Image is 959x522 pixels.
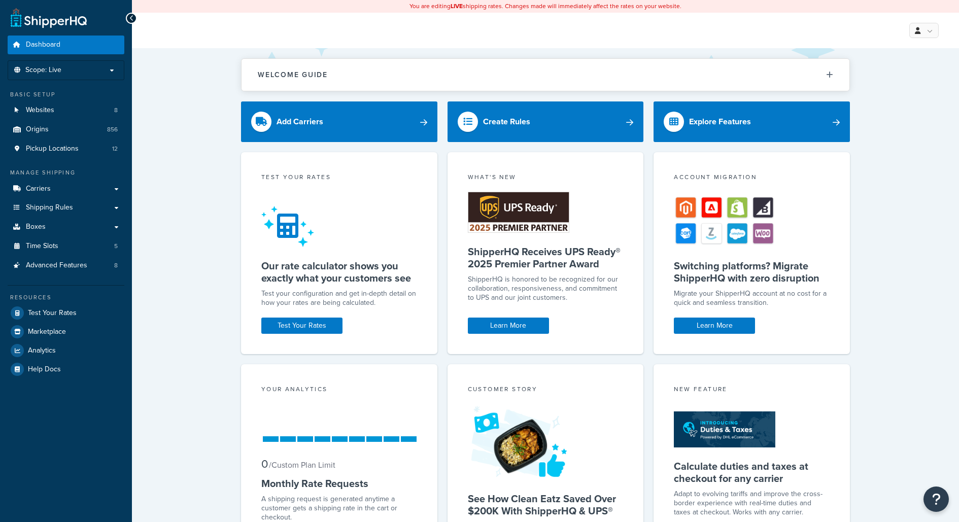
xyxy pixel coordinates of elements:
span: Carriers [26,185,51,193]
div: Customer Story [468,385,624,396]
h5: See How Clean Eatz Saved Over $200K With ShipperHQ & UPS® [468,493,624,517]
b: LIVE [451,2,463,11]
a: Help Docs [8,360,124,378]
button: Welcome Guide [242,59,849,91]
span: Shipping Rules [26,203,73,212]
li: Pickup Locations [8,140,124,158]
a: Learn More [674,318,755,334]
span: Advanced Features [26,261,87,270]
div: Test your rates [261,172,417,184]
a: Time Slots5 [8,237,124,256]
div: Account Migration [674,172,830,184]
li: Origins [8,120,124,139]
a: Learn More [468,318,549,334]
span: Pickup Locations [26,145,79,153]
div: Test your configuration and get in-depth detail on how your rates are being calculated. [261,289,417,307]
li: Websites [8,101,124,120]
li: Time Slots [8,237,124,256]
div: Create Rules [483,115,530,129]
span: Boxes [26,223,46,231]
span: Analytics [28,346,56,355]
span: Test Your Rates [28,309,77,318]
a: Analytics [8,341,124,360]
a: Shipping Rules [8,198,124,217]
h5: Monthly Rate Requests [261,477,417,490]
div: Resources [8,293,124,302]
div: New Feature [674,385,830,396]
a: Test Your Rates [8,304,124,322]
a: Marketplace [8,323,124,341]
span: 856 [107,125,118,134]
div: Your Analytics [261,385,417,396]
span: 0 [261,456,268,472]
span: Dashboard [26,41,60,49]
div: What's New [468,172,624,184]
div: A shipping request is generated anytime a customer gets a shipping rate in the cart or checkout. [261,495,417,522]
p: Adapt to evolving tariffs and improve the cross-border experience with real-time duties and taxes... [674,490,830,517]
small: / Custom Plan Limit [269,459,335,471]
h5: Switching platforms? Migrate ShipperHQ with zero disruption [674,260,830,284]
span: Marketplace [28,328,66,336]
span: Scope: Live [25,66,61,75]
h2: Welcome Guide [258,71,328,79]
div: Migrate your ShipperHQ account at no cost for a quick and seamless transition. [674,289,830,307]
a: Add Carriers [241,101,437,142]
span: Help Docs [28,365,61,374]
li: Advanced Features [8,256,124,275]
span: 8 [114,106,118,115]
a: Pickup Locations12 [8,140,124,158]
button: Open Resource Center [923,486,949,512]
span: Origins [26,125,49,134]
div: Add Carriers [277,115,323,129]
a: Carriers [8,180,124,198]
h5: Calculate duties and taxes at checkout for any carrier [674,460,830,484]
div: Manage Shipping [8,168,124,177]
a: Explore Features [654,101,850,142]
p: ShipperHQ is honored to be recognized for our collaboration, responsiveness, and commitment to UP... [468,275,624,302]
a: Origins856 [8,120,124,139]
h5: ShipperHQ Receives UPS Ready® 2025 Premier Partner Award [468,246,624,270]
a: Create Rules [448,101,644,142]
a: Advanced Features8 [8,256,124,275]
span: 12 [112,145,118,153]
div: Basic Setup [8,90,124,99]
span: Websites [26,106,54,115]
a: Dashboard [8,36,124,54]
div: Explore Features [689,115,751,129]
span: 8 [114,261,118,270]
a: Test Your Rates [261,318,342,334]
span: 5 [114,242,118,251]
span: Time Slots [26,242,58,251]
a: Websites8 [8,101,124,120]
h5: Our rate calculator shows you exactly what your customers see [261,260,417,284]
a: Boxes [8,218,124,236]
